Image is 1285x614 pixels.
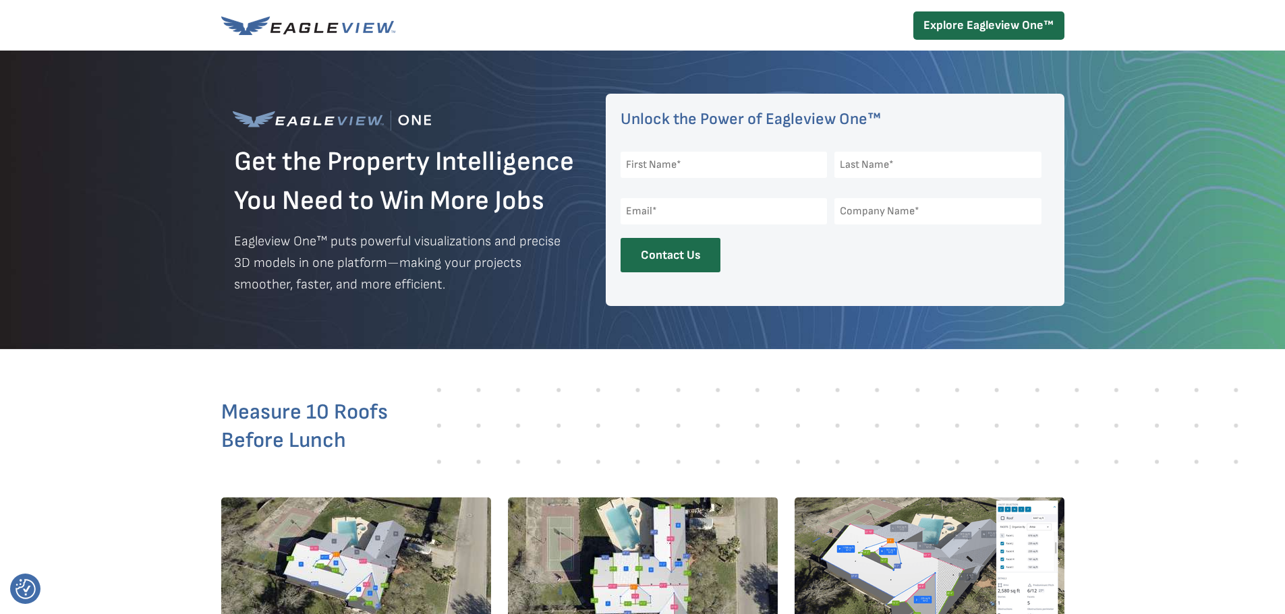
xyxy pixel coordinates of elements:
a: Explore Eagleview One™ [913,11,1064,40]
strong: Explore Eagleview One™ [923,18,1054,32]
img: Revisit consent button [16,579,36,599]
input: Company Name* [834,198,1041,224]
span: Eagleview One™ puts powerful visualizations and precise 3D models in one platform—making your pro... [234,233,561,293]
button: Consent Preferences [16,579,36,599]
input: First Name* [621,152,828,178]
input: Contact Us [621,238,720,272]
span: Unlock the Power of Eagleview One™ [621,109,881,129]
input: Last Name* [834,152,1041,178]
span: Get the Property Intelligence You Need to Win More Jobs [234,146,574,217]
span: Measure 10 Roofs Before Lunch [221,399,388,454]
input: Email* [621,198,828,224]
